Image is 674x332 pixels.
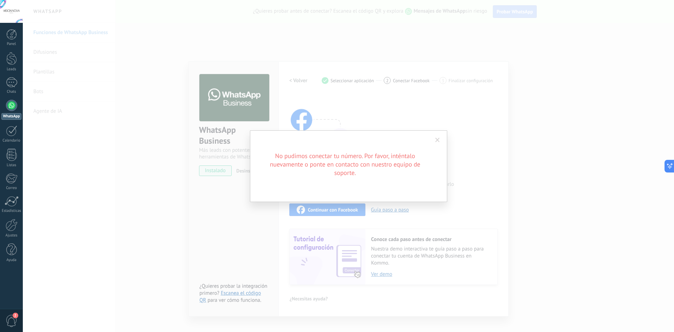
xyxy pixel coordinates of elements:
[261,152,429,177] h2: No pudimos conectar tu número. Por favor, inténtalo nuevamente o ponte en contacto con nuestro eq...
[1,113,21,120] div: WhatsApp
[1,233,22,238] div: Ajustes
[1,186,22,190] div: Correo
[13,313,18,318] span: 2
[1,138,22,143] div: Calendario
[1,258,22,262] div: Ayuda
[1,42,22,46] div: Panel
[1,67,22,72] div: Leads
[1,209,22,213] div: Estadísticas
[1,90,22,94] div: Chats
[1,163,22,168] div: Listas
